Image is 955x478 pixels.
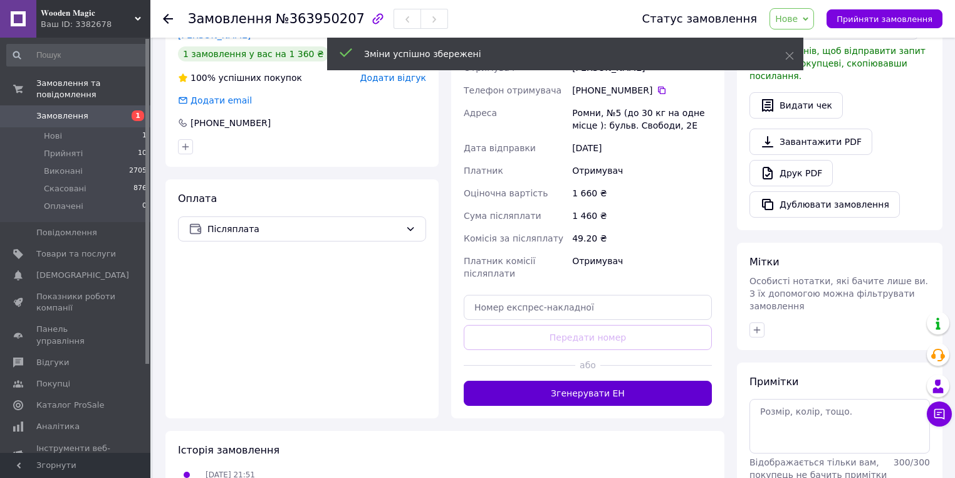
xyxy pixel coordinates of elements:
div: Отримувач [570,159,714,182]
a: Завантажити PDF [749,129,872,155]
span: Товари та послуги [36,248,116,260]
span: Додати відгук [360,73,426,83]
a: Друк PDF [749,160,833,186]
div: 1 660 ₴ [570,182,714,204]
span: 300 / 300 [894,457,930,467]
span: Замовлення та повідомлення [36,78,150,100]
span: Відгуки [36,357,69,368]
span: або [575,359,600,371]
span: Аналітика [36,421,80,432]
a: [PERSON_NAME] [178,30,251,40]
span: Панель управління [36,324,116,346]
span: Оціночна вартість [464,188,548,198]
button: Прийняти замовлення [827,9,942,28]
span: Особисті нотатки, які бачите лише ви. З їх допомогою можна фільтрувати замовлення [749,276,928,311]
span: Телефон отримувача [464,85,561,95]
span: Мітки [749,256,780,268]
span: Примітки [749,376,798,388]
div: Додати email [189,94,253,107]
span: Історія замовлення [178,444,279,456]
button: Згенерувати ЕН [464,381,712,406]
span: У вас є 29 днів, щоб відправити запит на відгук покупцеві, скопіювавши посилання. [749,46,926,81]
div: Отримувач [570,250,714,285]
span: Каталог ProSale [36,400,104,411]
span: Виконані [44,166,83,177]
div: 49.20 ₴ [570,227,714,250]
span: Нові [44,130,62,142]
div: 1 460 ₴ [570,204,714,227]
span: Адреса [464,108,497,118]
input: Пошук [6,44,148,66]
span: Замовлення [36,110,88,122]
span: Інструменти веб-майстра та SEO [36,443,116,465]
span: Покупці [36,378,70,390]
button: Чат з покупцем [927,401,952,427]
span: 10 [138,148,147,159]
div: Статус замовлення [642,13,758,25]
span: Скасовані [44,183,86,194]
span: Післяплата [207,222,400,236]
div: Зміни успішно збережені [364,48,754,60]
span: 100% [190,73,216,83]
span: Платник комісії післяплати [464,256,535,279]
span: Прийняти замовлення [837,14,932,24]
span: 𝐖𝐨𝐨𝐝𝐞𝐧 𝐌𝐚𝐠𝐢𝐜 [41,8,135,19]
span: Оплата [178,193,217,204]
div: Ромни, №5 (до 30 кг на одне місце ): бульв. Свободи, 2Е [570,102,714,137]
span: Комісія за післяплату [464,233,563,243]
div: [DATE] [570,137,714,159]
div: 1 замовлення у вас на 1 360 ₴ [178,46,329,61]
span: №363950207 [276,11,365,26]
span: Повідомлення [36,227,97,238]
div: Ваш ID: 3382678 [41,19,150,30]
div: [PHONE_NUMBER] [189,117,272,129]
span: 0 [142,201,147,212]
span: Показники роботи компанії [36,291,116,314]
span: [DEMOGRAPHIC_DATA] [36,270,129,281]
span: Прийняті [44,148,83,159]
span: 1 [132,110,144,121]
span: 876 [133,183,147,194]
span: Оплачені [44,201,83,212]
div: Повернутися назад [163,13,173,25]
div: Додати email [177,94,253,107]
div: [PHONE_NUMBER] [572,84,712,97]
input: Номер експрес-накладної [464,295,712,320]
span: Нове [775,14,798,24]
button: Дублювати замовлення [749,191,900,218]
div: успішних покупок [178,72,302,84]
span: Платник [464,166,503,176]
span: Замовлення [188,11,272,26]
button: Видати чек [749,92,843,119]
span: Сума післяплати [464,211,541,221]
span: 1 [142,130,147,142]
span: 2705 [129,166,147,177]
span: Дата відправки [464,143,536,153]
